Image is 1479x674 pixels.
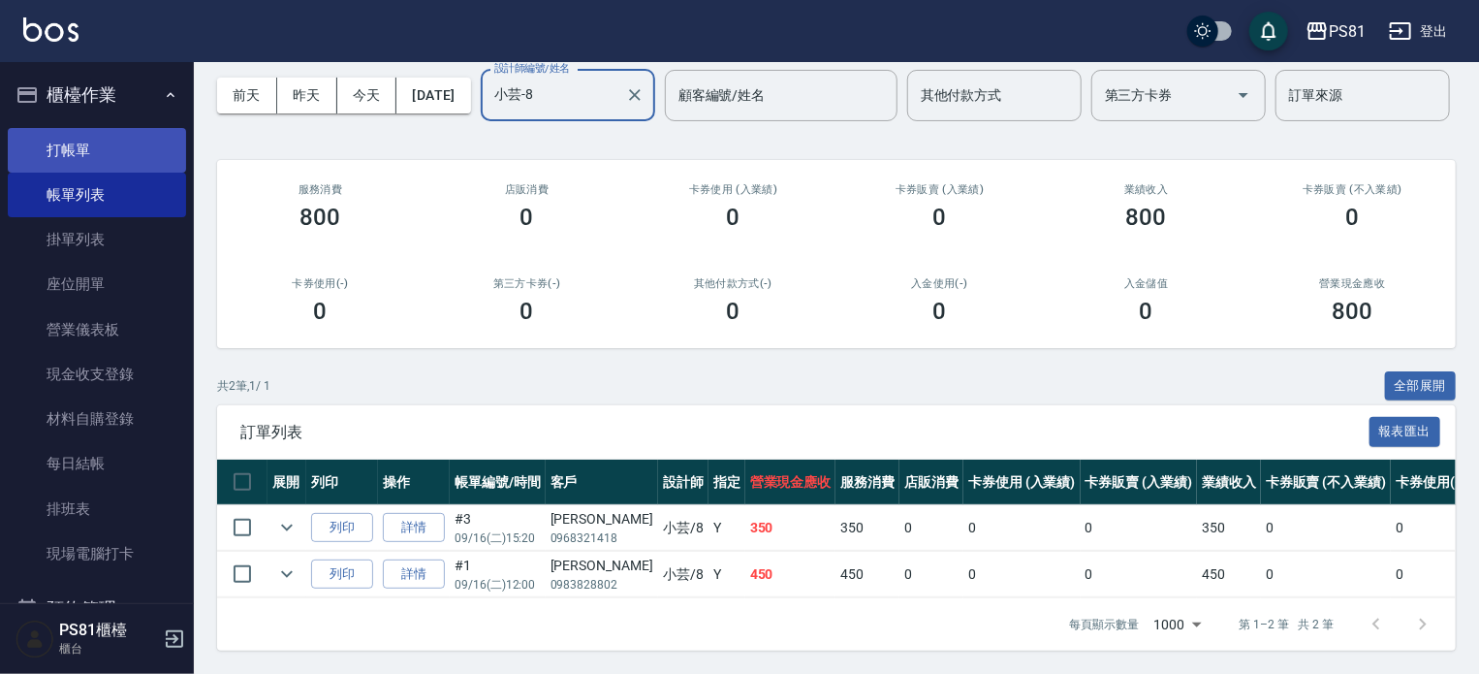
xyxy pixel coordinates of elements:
[551,509,653,530] div: [PERSON_NAME]
[1081,505,1198,551] td: 0
[8,531,186,576] a: 現場電腦打卡
[1069,616,1139,633] p: 每頁顯示數量
[546,460,658,505] th: 客戶
[551,556,653,576] div: [PERSON_NAME]
[1261,552,1391,597] td: 0
[653,183,813,196] h2: 卡券使用 (入業績)
[337,78,397,113] button: 今天
[899,552,963,597] td: 0
[217,78,277,113] button: 前天
[455,576,541,594] p: 09/16 (二) 12:00
[8,352,186,397] a: 現金收支登錄
[1140,298,1153,325] h3: 0
[306,460,378,505] th: 列印
[16,620,54,658] img: Person
[450,460,546,505] th: 帳單編號/時間
[1385,371,1457,401] button: 全部展開
[240,277,400,290] h2: 卡券使用(-)
[1147,598,1209,651] div: 1000
[745,552,836,597] td: 450
[520,204,534,231] h3: 0
[1197,505,1261,551] td: 350
[963,505,1081,551] td: 0
[1249,12,1288,50] button: save
[272,513,301,542] button: expand row
[59,621,158,640] h5: PS81櫃檯
[933,204,947,231] h3: 0
[520,298,534,325] h3: 0
[396,78,470,113] button: [DATE]
[708,505,745,551] td: Y
[311,513,373,543] button: 列印
[8,128,186,173] a: 打帳單
[455,530,541,547] p: 09/16 (二) 15:20
[494,61,570,76] label: 設計師編號/姓名
[8,487,186,531] a: 排班表
[745,505,836,551] td: 350
[450,505,546,551] td: #3
[378,460,450,505] th: 操作
[8,307,186,352] a: 營業儀表板
[658,505,708,551] td: 小芸 /8
[240,423,1369,442] span: 訂單列表
[1329,19,1366,44] div: PS81
[860,277,1020,290] h2: 入金使用(-)
[277,78,337,113] button: 昨天
[1273,183,1432,196] h2: 卡券販賣 (不入業績)
[1273,277,1432,290] h2: 營業現金應收
[450,552,546,597] td: #1
[658,460,708,505] th: 設計師
[727,298,740,325] h3: 0
[658,552,708,597] td: 小芸 /8
[1228,80,1259,111] button: Open
[383,513,445,543] a: 詳情
[1333,298,1373,325] h3: 800
[551,530,653,547] p: 0968321418
[1391,552,1470,597] td: 0
[835,505,899,551] td: 350
[447,183,607,196] h2: 店販消費
[314,298,328,325] h3: 0
[300,204,341,231] h3: 800
[311,560,373,590] button: 列印
[1081,552,1198,597] td: 0
[933,298,947,325] h3: 0
[1381,14,1456,49] button: 登出
[267,460,306,505] th: 展開
[899,505,963,551] td: 0
[551,576,653,594] p: 0983828802
[899,460,963,505] th: 店販消費
[963,460,1081,505] th: 卡券使用 (入業績)
[835,552,899,597] td: 450
[708,460,745,505] th: 指定
[621,81,648,109] button: Clear
[1298,12,1373,51] button: PS81
[8,262,186,306] a: 座位開單
[653,277,813,290] h2: 其他付款方式(-)
[8,397,186,441] a: 材料自購登錄
[8,217,186,262] a: 掛單列表
[217,377,270,395] p: 共 2 筆, 1 / 1
[272,560,301,589] button: expand row
[447,277,607,290] h2: 第三方卡券(-)
[23,17,79,42] img: Logo
[835,460,899,505] th: 服務消費
[1391,460,1470,505] th: 卡券使用(-)
[1261,460,1391,505] th: 卡券販賣 (不入業績)
[1391,505,1470,551] td: 0
[8,441,186,486] a: 每日結帳
[708,552,745,597] td: Y
[727,204,740,231] h3: 0
[963,552,1081,597] td: 0
[1197,552,1261,597] td: 450
[1197,460,1261,505] th: 業績收入
[1346,204,1360,231] h3: 0
[8,584,186,634] button: 預約管理
[1261,505,1391,551] td: 0
[745,460,836,505] th: 營業現金應收
[1369,417,1441,447] button: 報表匯出
[860,183,1020,196] h2: 卡券販賣 (入業績)
[1369,422,1441,440] a: 報表匯出
[1066,183,1226,196] h2: 業績收入
[8,70,186,120] button: 櫃檯作業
